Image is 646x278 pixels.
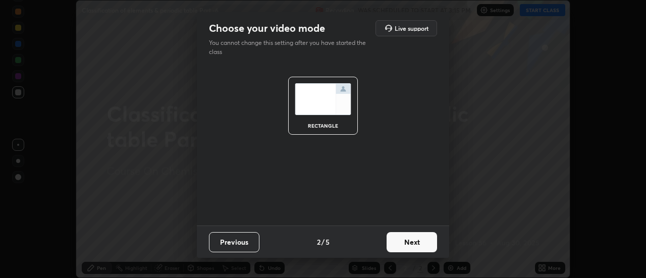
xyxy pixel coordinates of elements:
button: Previous [209,232,259,252]
button: Next [387,232,437,252]
img: normalScreenIcon.ae25ed63.svg [295,83,351,115]
h4: 5 [326,237,330,247]
div: rectangle [303,123,343,128]
h2: Choose your video mode [209,22,325,35]
p: You cannot change this setting after you have started the class [209,38,372,57]
h4: / [321,237,325,247]
h4: 2 [317,237,320,247]
h5: Live support [395,25,428,31]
